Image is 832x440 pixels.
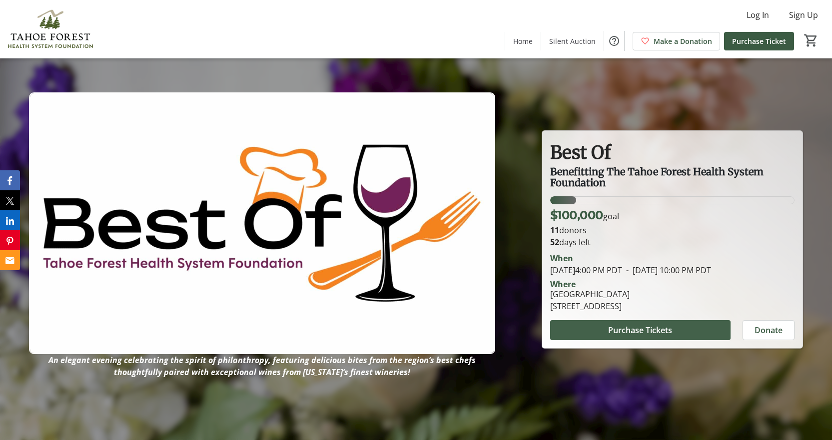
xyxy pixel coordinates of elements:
[541,32,604,50] a: Silent Auction
[732,36,786,46] span: Purchase Ticket
[622,265,711,276] span: [DATE] 10:00 PM PDT
[550,252,573,264] div: When
[743,320,795,340] button: Donate
[505,32,541,50] a: Home
[513,36,533,46] span: Home
[550,300,630,312] div: [STREET_ADDRESS]
[550,141,611,164] strong: Best Of
[622,265,633,276] span: -
[550,208,603,222] span: $100,000
[789,9,818,21] span: Sign Up
[550,224,795,236] p: donors
[755,324,783,336] span: Donate
[549,36,596,46] span: Silent Auction
[633,32,720,50] a: Make a Donation
[6,4,95,54] img: Tahoe Forest Health System Foundation's Logo
[781,7,826,23] button: Sign Up
[550,237,559,248] span: 52
[608,324,672,336] span: Purchase Tickets
[654,36,712,46] span: Make a Donation
[550,280,576,288] div: Where
[550,320,731,340] button: Purchase Tickets
[747,9,769,21] span: Log In
[550,225,559,236] b: 11
[550,265,622,276] span: [DATE] 4:00 PM PDT
[29,92,495,355] img: Campaign CTA Media Photo
[739,7,777,23] button: Log In
[550,196,795,204] div: 10.59309% of fundraising goal reached
[604,31,624,51] button: Help
[550,236,795,248] p: days left
[550,206,619,224] p: goal
[550,288,630,300] div: [GEOGRAPHIC_DATA]
[802,31,820,49] button: Cart
[724,32,794,50] a: Purchase Ticket
[48,355,476,378] em: An elegant evening celebrating the spirit of philanthropy, featuring delicious bites from the reg...
[550,165,766,189] span: Benefitting The Tahoe Forest Health System Foundation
